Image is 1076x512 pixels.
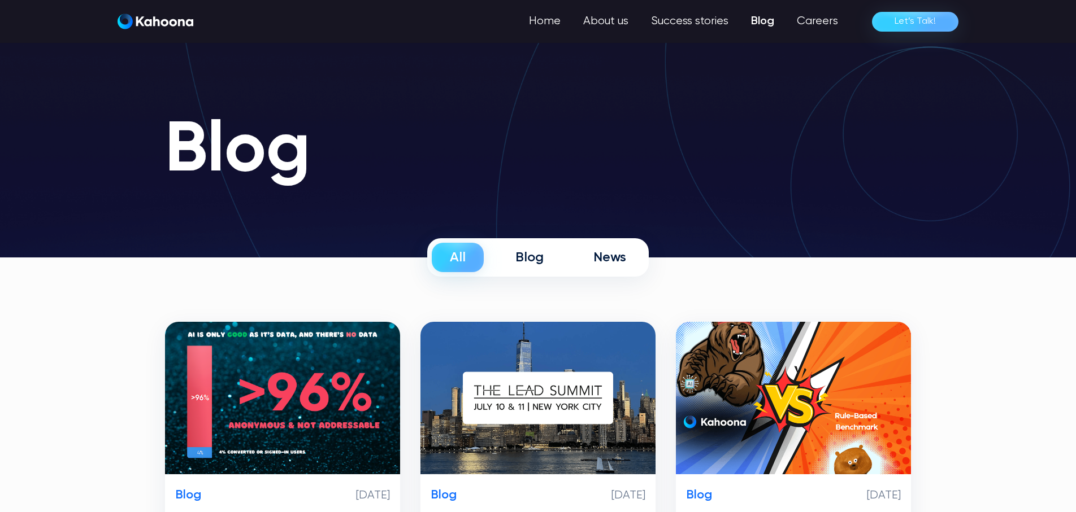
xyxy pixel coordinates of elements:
a: Let’s Talk! [872,12,958,32]
p: [DATE] [356,489,390,502]
div: Let’s Talk! [895,12,936,30]
a: About us [572,10,640,33]
img: Kahoona logo white [118,14,193,29]
div: All [450,249,466,266]
a: Careers [786,10,849,33]
div: News [593,249,626,266]
p: Blog [431,488,457,502]
a: Blog [740,10,786,33]
p: Blog [686,488,712,502]
h1: Blog [165,113,911,190]
a: home [118,14,193,30]
p: [DATE] [867,489,901,502]
div: Blog [515,249,544,266]
a: Home [518,10,572,33]
p: [DATE] [611,489,645,502]
p: Blog [175,488,201,502]
a: Success stories [640,10,740,33]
